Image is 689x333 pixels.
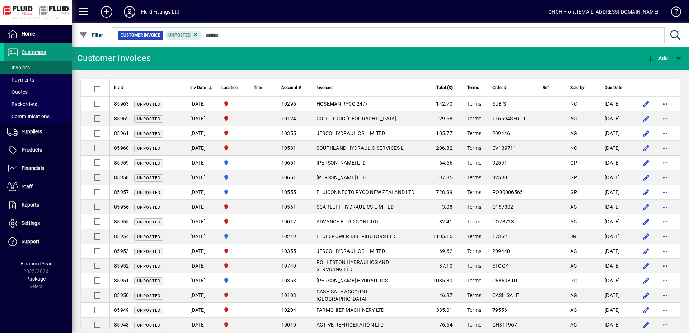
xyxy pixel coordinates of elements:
[570,189,577,195] span: GP
[281,84,308,92] div: Account #
[281,248,296,254] span: 10355
[22,129,42,134] span: Suppliers
[659,128,671,139] button: More options
[600,244,633,259] td: [DATE]
[137,131,160,136] span: Unposted
[659,142,671,154] button: More options
[4,214,72,232] a: Settings
[114,322,129,328] span: 85948
[114,248,129,254] span: 85953
[570,130,577,136] span: AG
[137,146,160,151] span: Unposted
[190,84,206,92] span: Inv Date
[436,84,453,92] span: Total ($)
[79,32,103,38] span: Filter
[570,278,577,283] span: PC
[281,322,296,328] span: 10010
[186,259,217,273] td: [DATE]
[22,49,46,55] span: Customers
[281,160,296,166] span: 10651
[659,245,671,257] button: More options
[467,278,481,283] span: Terms
[659,304,671,316] button: More options
[317,145,404,151] span: SOUTHLAND HYDRAULIC SERVICES L
[641,275,652,286] button: Edit
[221,100,245,108] span: FLUID FITTINGS CHRISTCHURCH
[570,175,577,180] span: GP
[317,101,368,107] span: HOSEMAN RYCO 24/7
[7,65,30,70] span: Invoices
[492,130,510,136] span: 209446
[4,98,72,110] a: Backorders
[646,55,668,61] span: Add
[4,233,72,251] a: Support
[317,233,395,239] span: FLUID POWER DISTRIBUTORS LTD
[281,101,296,107] span: 10296
[186,126,217,141] td: [DATE]
[570,292,577,298] span: AG
[186,229,217,244] td: [DATE]
[659,275,671,286] button: More options
[186,156,217,170] td: [DATE]
[467,175,481,180] span: Terms
[7,101,37,107] span: Backorders
[659,186,671,198] button: More options
[317,259,389,272] span: ROLLESTON HYDRAULICS AND SERVICING LTD
[281,263,296,269] span: 10740
[186,185,217,200] td: [DATE]
[7,77,34,83] span: Payments
[137,220,160,225] span: Unposted
[492,160,507,166] span: 92591
[666,1,680,25] a: Knowledge Base
[22,202,39,208] span: Reports
[492,145,516,151] span: SV139711
[118,5,141,18] button: Profile
[4,61,72,74] a: Invoices
[137,117,160,121] span: Unposted
[186,273,217,288] td: [DATE]
[221,159,245,167] span: AUCKLAND
[114,278,129,283] span: 85951
[420,288,463,303] td: 46.87
[137,235,160,239] span: Unposted
[137,161,160,166] span: Unposted
[281,145,296,151] span: 10581
[600,141,633,156] td: [DATE]
[95,5,118,18] button: Add
[281,219,296,225] span: 10017
[114,130,129,136] span: 85961
[659,319,671,330] button: More options
[114,145,129,151] span: 85960
[186,288,217,303] td: [DATE]
[600,200,633,214] td: [DATE]
[186,303,217,318] td: [DATE]
[281,189,296,195] span: 10555
[165,31,202,40] mat-chip: Customer Invoice Status: Unposted
[600,156,633,170] td: [DATE]
[467,307,481,313] span: Terms
[641,142,652,154] button: Edit
[281,116,296,121] span: 10124
[137,205,160,210] span: Unposted
[467,248,481,254] span: Terms
[221,262,245,270] span: FLUID FITTINGS CHRISTCHURCH
[645,52,670,65] button: Add
[641,260,652,272] button: Edit
[570,322,577,328] span: AG
[221,247,245,255] span: FLUID FITTINGS CHRISTCHURCH
[114,233,129,239] span: 85954
[78,29,105,42] button: Filter
[22,165,44,171] span: Financials
[659,98,671,110] button: More options
[4,25,72,43] a: Home
[221,218,245,226] span: FLUID FITTINGS CHRISTCHURCH
[317,84,415,92] div: Invoiced
[114,307,129,313] span: 85949
[641,113,652,124] button: Edit
[420,126,463,141] td: 105.77
[317,175,366,180] span: [PERSON_NAME] LTD
[114,116,129,121] span: 85962
[137,176,160,180] span: Unposted
[221,277,245,285] span: AUCKLAND
[317,289,368,302] span: CASH SALE ACCOUNT [GEOGRAPHIC_DATA]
